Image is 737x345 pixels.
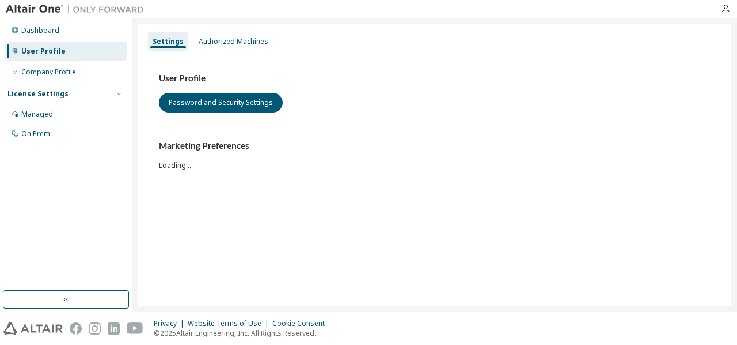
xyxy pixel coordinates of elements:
[89,322,101,335] img: instagram.svg
[153,37,184,46] div: Settings
[154,328,332,338] p: © 2025 Altair Engineering, Inc. All Rights Reserved.
[108,322,120,335] img: linkedin.svg
[154,319,188,328] div: Privacy
[188,319,272,328] div: Website Terms of Use
[21,129,50,138] div: On Prem
[6,3,150,15] img: Altair One
[127,322,143,335] img: youtube.svg
[21,110,53,119] div: Managed
[159,93,283,112] button: Password and Security Settings
[21,67,76,77] div: Company Profile
[159,140,711,170] div: Loading...
[70,322,82,335] img: facebook.svg
[21,47,66,56] div: User Profile
[3,322,63,335] img: altair_logo.svg
[159,140,711,152] h3: Marketing Preferences
[21,26,59,35] div: Dashboard
[272,319,332,328] div: Cookie Consent
[159,73,711,84] h3: User Profile
[199,37,268,46] div: Authorized Machines
[7,89,69,99] div: License Settings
